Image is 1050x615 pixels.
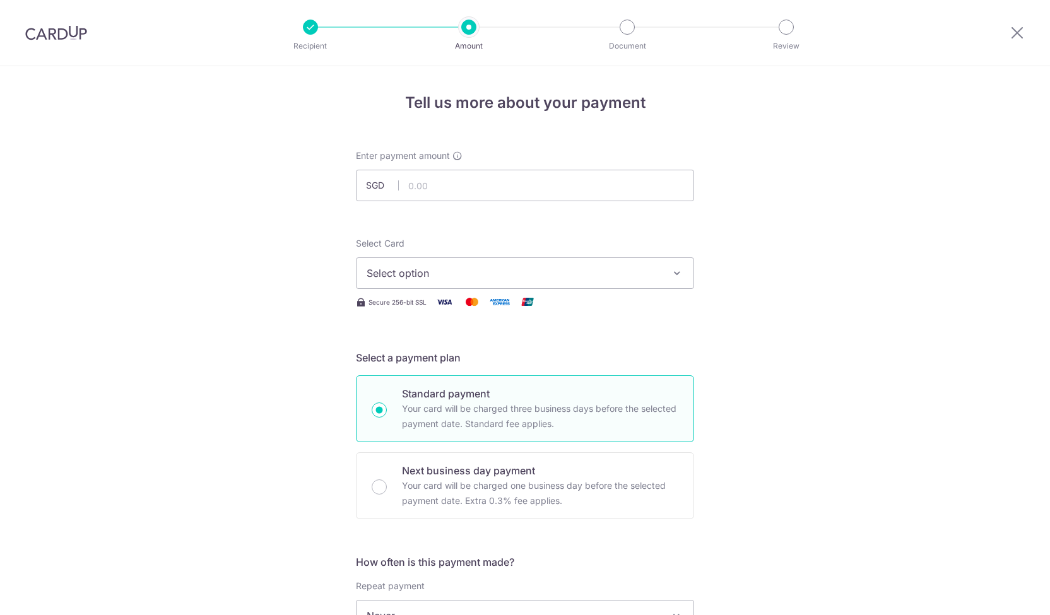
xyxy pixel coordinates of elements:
button: Select option [356,257,694,289]
p: Your card will be charged one business day before the selected payment date. Extra 0.3% fee applies. [402,478,678,508]
img: American Express [487,294,512,310]
p: Amount [422,40,516,52]
p: Review [740,40,833,52]
span: SGD [366,179,399,192]
span: Enter payment amount [356,149,450,162]
img: Union Pay [515,294,540,310]
p: Your card will be charged three business days before the selected payment date. Standard fee appl... [402,401,678,431]
h5: How often is this payment made? [356,554,694,570]
span: translation missing: en.payables.payment_networks.credit_card.summary.labels.select_card [356,238,404,249]
p: Standard payment [402,386,678,401]
span: Select option [367,266,661,281]
h5: Select a payment plan [356,350,694,365]
label: Repeat payment [356,580,425,592]
img: Mastercard [459,294,485,310]
p: Recipient [264,40,357,52]
img: CardUp [25,25,87,40]
input: 0.00 [356,170,694,201]
img: Visa [432,294,457,310]
p: Next business day payment [402,463,678,478]
p: Document [581,40,674,52]
span: Secure 256-bit SSL [369,297,427,307]
iframe: Opens a widget where you can find more information [969,577,1037,609]
h4: Tell us more about your payment [356,91,694,114]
